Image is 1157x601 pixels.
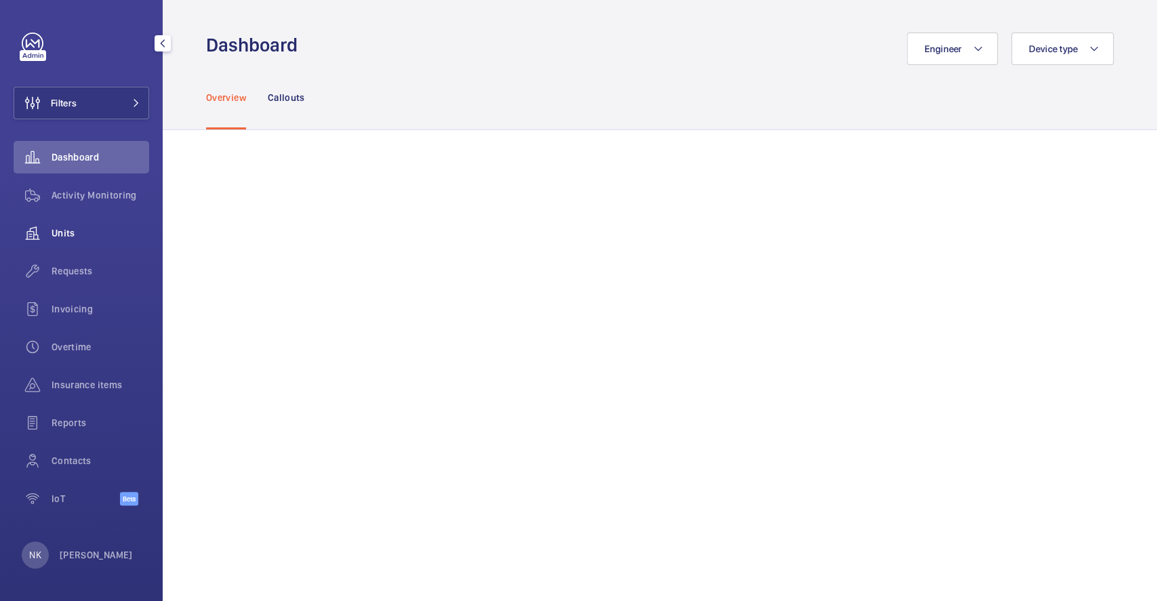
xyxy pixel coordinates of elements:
[52,150,149,164] span: Dashboard
[52,416,149,430] span: Reports
[206,33,306,58] h1: Dashboard
[52,492,120,505] span: IoT
[924,43,962,54] span: Engineer
[52,226,149,240] span: Units
[14,87,149,119] button: Filters
[1028,43,1078,54] span: Device type
[52,188,149,202] span: Activity Monitoring
[51,96,77,110] span: Filters
[52,340,149,354] span: Overtime
[52,302,149,316] span: Invoicing
[120,492,138,505] span: Beta
[1011,33,1114,65] button: Device type
[29,548,41,562] p: NK
[52,264,149,278] span: Requests
[52,378,149,392] span: Insurance items
[60,548,133,562] p: [PERSON_NAME]
[268,91,305,104] p: Callouts
[907,33,998,65] button: Engineer
[52,454,149,468] span: Contacts
[206,91,246,104] p: Overview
